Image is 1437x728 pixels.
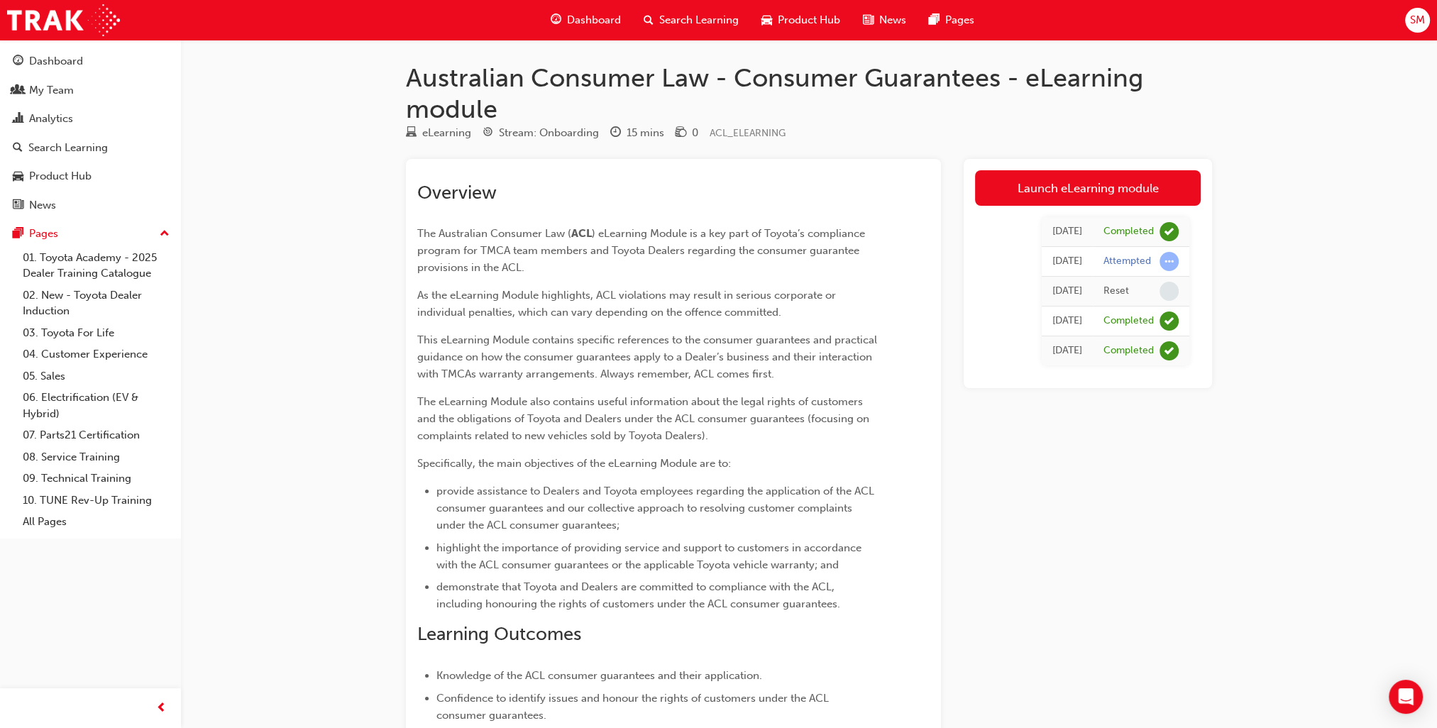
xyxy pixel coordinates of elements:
a: My Team [6,77,175,104]
div: Dashboard [29,53,83,70]
span: target-icon [483,127,493,140]
a: guage-iconDashboard [539,6,632,35]
span: car-icon [13,170,23,183]
span: car-icon [761,11,772,29]
div: Wed May 26 2021 23:30:00 GMT+0930 (Australian Central Standard Time) [1052,343,1082,359]
div: Mon Aug 25 2025 13:11:09 GMT+0930 (Australian Central Standard Time) [1052,283,1082,299]
span: learningRecordVerb_COMPLETE-icon [1160,222,1179,241]
a: news-iconNews [852,6,918,35]
span: Search Learning [659,12,739,28]
a: Search Learning [6,135,175,161]
span: search-icon [13,142,23,155]
span: chart-icon [13,113,23,126]
span: learningRecordVerb_COMPLETE-icon [1160,311,1179,331]
span: Learning Outcomes [417,623,581,645]
div: Sun Aug 13 2023 23:30:00 GMT+0930 (Australian Central Standard Time) [1052,313,1082,329]
span: learningRecordVerb_ATTEMPT-icon [1160,252,1179,271]
div: Stream: Onboarding [499,125,599,141]
button: SM [1405,8,1430,33]
div: Price [676,124,698,142]
span: Overview [417,182,497,204]
span: highlight the importance of providing service and support to customers in accordance with the ACL... [436,541,864,571]
div: Search Learning [28,140,108,156]
div: Pages [29,226,58,242]
span: news-icon [863,11,874,29]
a: Product Hub [6,163,175,189]
div: Reset [1103,285,1129,298]
a: Dashboard [6,48,175,75]
span: Knowledge of the ACL consumer guarantees and their application. [436,669,762,682]
span: Confidence to identify issues and honour the rights of customers under the ACL consumer guarantees. [436,692,832,722]
span: learningRecordVerb_NONE-icon [1160,282,1179,301]
span: This eLearning Module contains specific references to the consumer guarantees and practical guida... [417,333,880,380]
div: My Team [29,82,74,99]
a: Analytics [6,106,175,132]
span: As the eLearning Module highlights, ACL violations may result in serious corporate or individual ... [417,289,839,319]
div: Duration [610,124,664,142]
span: ) eLearning Module is a key part of Toyota’s compliance program for TMCA team members and Toyota ... [417,227,868,274]
span: Specifically, the main objectives of the eLearning Module are to: [417,457,731,470]
a: 08. Service Training [17,446,175,468]
span: clock-icon [610,127,621,140]
div: Mon Aug 25 2025 14:37:13 GMT+0930 (Australian Central Standard Time) [1052,224,1082,240]
div: Open Intercom Messenger [1389,680,1423,714]
span: News [879,12,906,28]
a: 05. Sales [17,365,175,387]
a: 02. New - Toyota Dealer Induction [17,285,175,322]
span: Dashboard [567,12,621,28]
span: SM [1410,12,1425,28]
a: pages-iconPages [918,6,986,35]
span: guage-icon [551,11,561,29]
img: Trak [7,4,120,36]
h1: Australian Consumer Law - Consumer Guarantees - eLearning module [406,62,1212,124]
a: 01. Toyota Academy - 2025 Dealer Training Catalogue [17,247,175,285]
div: Product Hub [29,168,92,184]
div: Stream [483,124,599,142]
span: pages-icon [13,228,23,241]
a: 06. Electrification (EV & Hybrid) [17,387,175,424]
button: DashboardMy TeamAnalyticsSearch LearningProduct HubNews [6,45,175,221]
a: search-iconSearch Learning [632,6,750,35]
span: news-icon [13,199,23,212]
span: provide assistance to Dealers and Toyota employees regarding the application of the ACL consumer ... [436,485,877,531]
div: Completed [1103,314,1154,328]
div: Completed [1103,344,1154,358]
a: 10. TUNE Rev-Up Training [17,490,175,512]
a: All Pages [17,511,175,533]
div: News [29,197,56,214]
span: demonstrate that Toyota and Dealers are committed to compliance with the ACL, including honouring... [436,580,840,610]
span: Product Hub [778,12,840,28]
a: News [6,192,175,219]
span: people-icon [13,84,23,97]
span: pages-icon [929,11,940,29]
span: search-icon [644,11,654,29]
button: Pages [6,221,175,247]
span: ACL [571,227,592,240]
a: Launch eLearning module [975,170,1201,206]
div: Analytics [29,111,73,127]
span: Pages [945,12,974,28]
span: prev-icon [156,700,167,717]
span: The Australian Consumer Law ( [417,227,571,240]
span: guage-icon [13,55,23,68]
a: 04. Customer Experience [17,343,175,365]
div: Completed [1103,225,1154,238]
a: 03. Toyota For Life [17,322,175,344]
div: Type [406,124,471,142]
span: money-icon [676,127,686,140]
span: Learning resource code [710,127,786,139]
span: up-icon [160,225,170,243]
div: 0 [692,125,698,141]
div: Mon Aug 25 2025 13:11:10 GMT+0930 (Australian Central Standard Time) [1052,253,1082,270]
div: Attempted [1103,255,1151,268]
div: eLearning [422,125,471,141]
a: 07. Parts21 Certification [17,424,175,446]
span: learningRecordVerb_COMPLETE-icon [1160,341,1179,360]
span: learningResourceType_ELEARNING-icon [406,127,417,140]
a: car-iconProduct Hub [750,6,852,35]
div: 15 mins [627,125,664,141]
span: The eLearning Module also contains useful information about the legal rights of customers and the... [417,395,872,442]
a: 09. Technical Training [17,468,175,490]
